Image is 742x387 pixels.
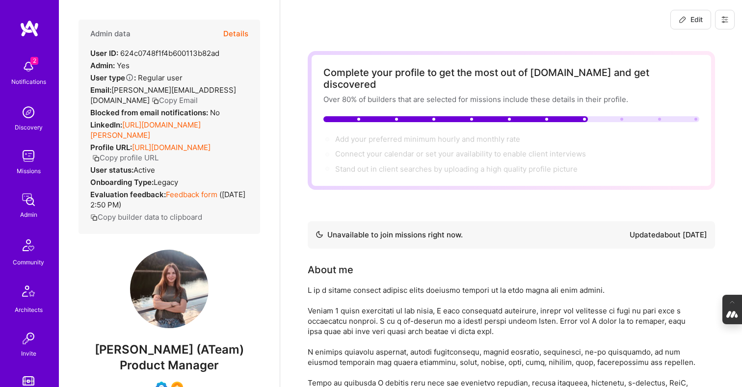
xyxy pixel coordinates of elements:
[90,61,115,70] strong: Admin:
[19,190,38,209] img: admin teamwork
[17,233,40,257] img: Community
[90,178,154,187] strong: Onboarding Type:
[90,189,248,210] div: ( [DATE] 2:50 PM )
[17,166,41,176] div: Missions
[30,57,38,65] span: 2
[15,305,43,315] div: Architects
[90,107,220,118] div: No
[90,108,210,117] strong: Blocked from email notifications:
[316,229,463,241] div: Unavailable to join missions right now.
[13,257,44,267] div: Community
[11,77,46,87] div: Notifications
[670,10,711,29] button: Edit
[90,85,236,105] span: [PERSON_NAME][EMAIL_ADDRESS][DOMAIN_NAME]
[19,57,38,77] img: bell
[316,231,323,238] img: Availability
[90,190,166,199] strong: Evaluation feedback:
[90,120,122,129] strong: LinkedIn:
[630,229,707,241] div: Updated about [DATE]
[19,146,38,166] img: teamwork
[335,149,586,158] span: Connect your calendar or set your availability to enable client interviews
[90,48,219,58] div: 624c0748f1f4b600113b82ad
[132,143,211,152] a: [URL][DOMAIN_NAME]
[92,155,100,162] i: icon Copy
[90,214,98,221] i: icon Copy
[19,103,38,122] img: discovery
[154,178,178,187] span: legacy
[152,95,198,105] button: Copy Email
[125,73,134,82] i: Help
[23,376,34,386] img: tokens
[92,153,159,163] button: Copy profile URL
[323,67,699,90] div: Complete your profile to get the most out of [DOMAIN_NAME] and get discovered
[166,190,217,199] a: Feedback form
[130,250,209,328] img: User Avatar
[19,329,38,348] img: Invite
[90,120,201,140] a: [URL][DOMAIN_NAME][PERSON_NAME]
[90,165,133,175] strong: User status:
[90,60,130,71] div: Yes
[120,358,219,372] span: Product Manager
[90,73,136,82] strong: User type :
[90,29,131,38] h4: Admin data
[323,94,699,104] div: Over 80% of builders that are selected for missions include these details in their profile.
[335,164,578,174] div: Stand out in client searches by uploading a high quality profile picture
[20,20,39,37] img: logo
[17,281,40,305] img: Architects
[133,165,155,175] span: Active
[21,348,36,359] div: Invite
[335,134,520,144] span: Add your preferred minimum hourly and monthly rate
[90,49,118,58] strong: User ID:
[90,73,183,83] div: Regular user
[90,212,202,222] button: Copy builder data to clipboard
[79,342,260,357] span: [PERSON_NAME] (ATeam)
[152,97,159,104] i: icon Copy
[308,262,353,277] div: About me
[90,143,132,152] strong: Profile URL:
[90,85,111,95] strong: Email:
[223,20,248,48] button: Details
[679,15,703,25] span: Edit
[20,209,37,220] div: Admin
[15,122,43,132] div: Discovery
